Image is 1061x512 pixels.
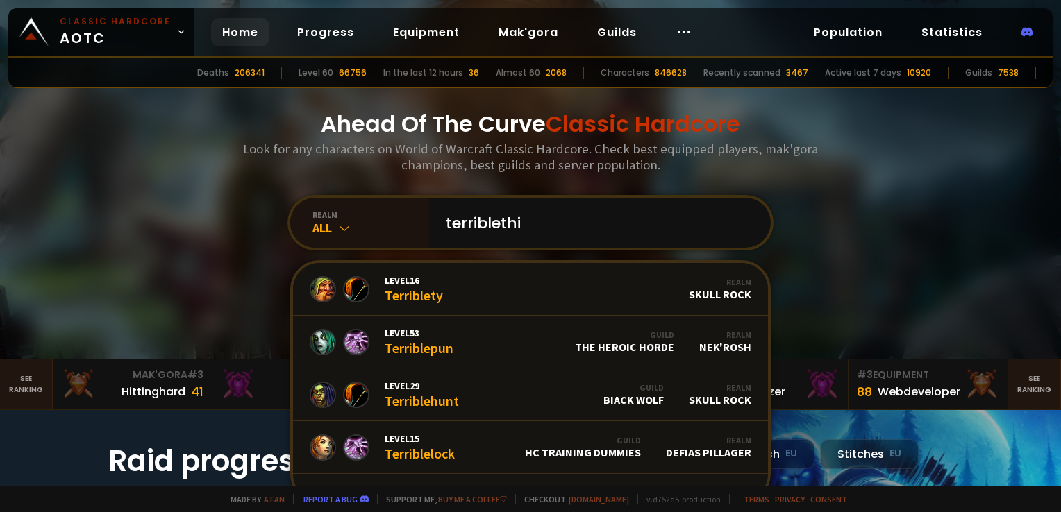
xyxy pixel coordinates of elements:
div: Defias Pillager [666,435,751,459]
div: Guild [603,382,664,393]
div: 36 [469,67,479,79]
div: Hittinghard [122,383,185,400]
a: Consent [810,494,847,504]
a: Population [803,18,894,46]
div: realm [312,210,429,220]
div: Almost 60 [496,67,540,79]
a: Seeranking [1008,359,1061,409]
a: [DOMAIN_NAME] [569,494,629,504]
h1: Ahead Of The Curve [321,108,740,141]
div: Realm [689,382,751,393]
a: Level29TerriblehuntGuildBIack WolfRealmSkull Rock [293,368,768,421]
a: a fan [264,494,285,504]
small: EU [785,447,797,461]
div: Skull Rock [689,382,751,407]
div: Guild [575,330,674,340]
a: Home [211,18,269,46]
a: Mak'Gora#3Hittinghard41 [53,359,212,409]
a: Level16TerribletyRealmSkull Rock [293,263,768,316]
div: 3467 [786,67,808,79]
div: 206341 [235,67,265,79]
a: Mak'gora [487,18,569,46]
input: Search a character... [437,198,754,248]
a: Classic HardcoreAOTC [8,8,194,56]
div: 10920 [907,67,931,79]
div: Nek'Rosh [699,330,751,354]
div: Webdeveloper [878,383,960,400]
div: 2068 [546,67,567,79]
a: Equipment [382,18,471,46]
div: Terriblelock [385,432,455,462]
div: 846628 [655,67,687,79]
span: # 3 [857,368,873,382]
a: Privacy [775,494,805,504]
span: Level 53 [385,327,453,339]
a: Terms [744,494,769,504]
div: Realm [699,330,751,340]
a: Guilds [586,18,648,46]
span: Level 29 [385,379,459,392]
span: # 3 [187,368,203,382]
small: EU [889,447,901,461]
span: Checkout [515,494,629,504]
span: Level 15 [385,432,455,445]
div: Mak'Gora [61,368,203,382]
a: Statistics [910,18,994,46]
div: All [312,220,429,236]
span: Support me, [377,494,507,504]
h3: Look for any characters on World of Warcraft Classic Hardcore. Check best equipped players, mak'g... [237,141,824,173]
a: Progress [286,18,365,46]
a: Level53TerriblepunGuildThe Heroic HordeRealmNek'Rosh [293,316,768,368]
div: Terriblehunt [385,379,459,409]
div: 66756 [339,67,367,79]
div: Skull Rock [689,277,751,301]
div: Guild [525,435,641,445]
a: Mak'Gora#2Rivench100 [212,359,371,409]
div: The Heroic Horde [575,330,674,354]
div: 88 [857,382,872,401]
span: Level 16 [385,274,443,287]
div: Stitches [820,439,919,469]
a: Report a bug [303,494,358,504]
span: Made by [222,494,285,504]
div: In the last 12 hours [383,67,463,79]
small: Classic Hardcore [60,15,171,28]
div: Terriblety [385,274,443,304]
div: HC Training Dummies [525,435,641,459]
a: #3Equipment88Webdeveloper [849,359,1008,409]
div: Realm [666,435,751,445]
a: Level15TerriblelockGuildHC Training DummiesRealmDefias Pillager [293,421,768,474]
div: Terriblepun [385,327,453,357]
div: Mak'Gora [221,368,362,382]
div: Realm [689,277,751,287]
span: Classic Hardcore [546,108,740,139]
a: Buy me a coffee [438,494,507,504]
div: Level 60 [299,67,333,79]
div: Equipment [857,368,999,382]
div: Guilds [965,67,992,79]
span: AOTC [60,15,171,49]
div: Active last 7 days [825,67,901,79]
div: Characters [601,67,649,79]
div: 7538 [998,67,1019,79]
div: 41 [191,382,203,401]
span: v. d752d5 - production [637,494,721,504]
div: Recently scanned [703,67,780,79]
h1: Raid progress [108,439,386,483]
div: Deaths [197,67,229,79]
div: BIack Wolf [603,382,664,407]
